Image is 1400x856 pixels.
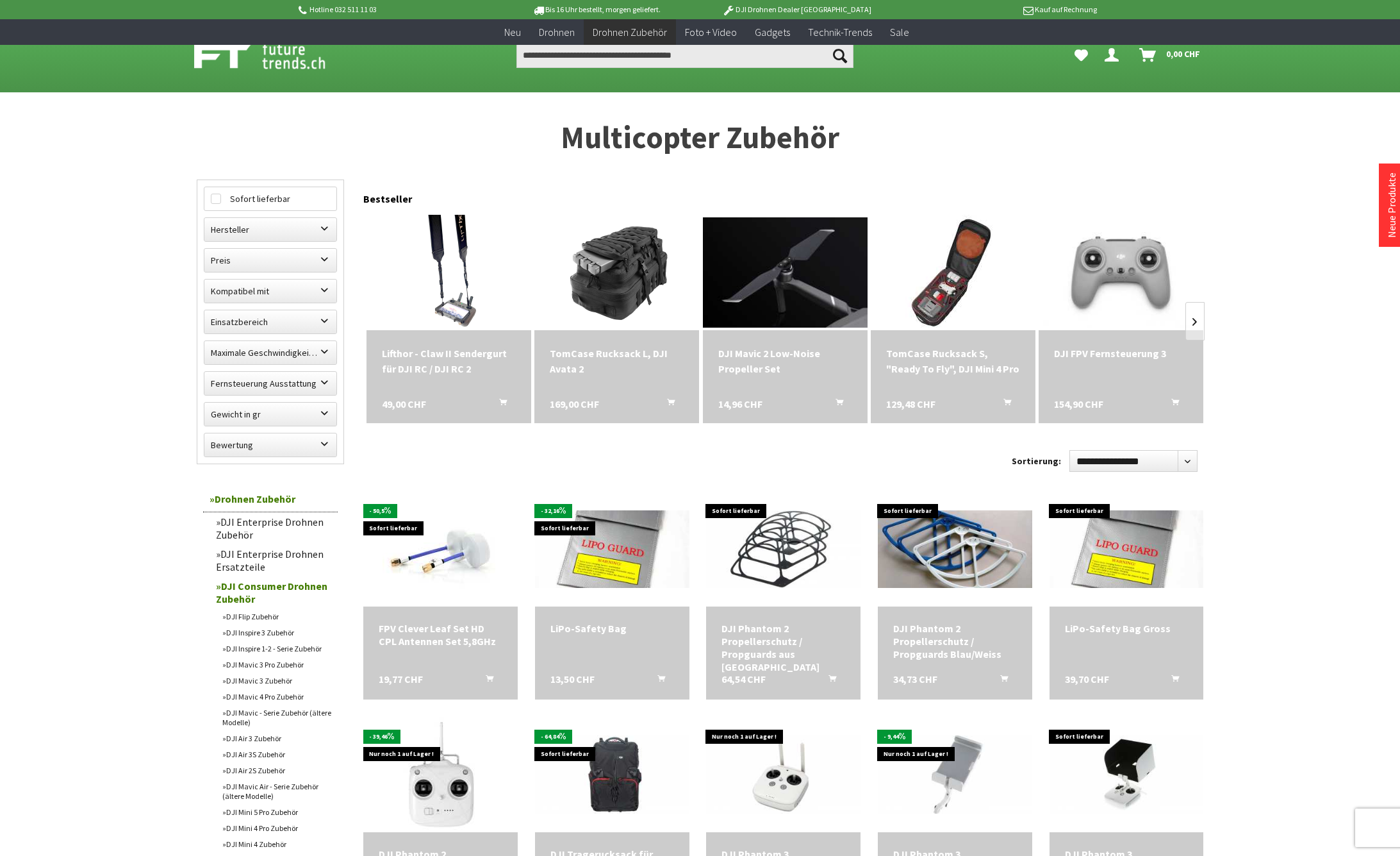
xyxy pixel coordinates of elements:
a: DJI Flip Zubehör [216,608,338,625]
span: 14,96 CHF [718,396,762,412]
a: DJI Mini 4 Zubehör [216,836,338,852]
a: DJI Phantom 2 Propellerschutz / Propguards Blau/Weiss 34,73 CHF In den Warenkorb [893,622,1017,660]
img: DJI Phantom 2 Fernsteuerung V2 [383,717,498,832]
a: Sale [881,19,918,46]
label: Einsatzbereich [204,310,336,333]
img: Shop Futuretrends - zur Startseite wechseln [194,40,354,72]
a: Drohnen Zubehör [584,19,676,46]
span: Drohnen [539,26,575,38]
div: DJI Phantom 2 Propellerschutz / Propguards Blau/Weiss [893,622,1017,660]
img: TomCase Rucksack S, "Ready To Fly", DJI Mini 4 Pro [895,215,1010,330]
span: 169,00 CHF [550,396,599,412]
div: DJI FPV Fernsteuerung 3 [1054,346,1188,361]
a: DJI Mavic - Serie Zubehör (ältere Modelle) [216,705,338,730]
label: Maximale Geschwindigkeit in km/h [204,341,336,364]
img: TomCase Rucksack L, DJI Avata 2 [559,215,675,330]
a: Lifthor - Claw II Sendergurt für DJI RC / DJI RC 2 49,00 CHF In den Warenkorb [382,346,516,376]
p: Hotline 032 511 11 03 [297,2,497,17]
span: Technik-Trends [808,26,872,38]
a: TomCase Rucksack L, DJI Avata 2 169,00 CHF In den Warenkorb [550,346,684,376]
button: In den Warenkorb [813,673,844,689]
h1: Multicopter Zubehör [197,122,1204,154]
div: LiPo-Safety Bag [550,622,674,635]
img: FPV Clever Leaf Set HD CPL Antennen Set 5,8GHz [383,491,498,607]
a: TomCase Rucksack S, "Ready To Fly", DJI Mini 4 Pro 129,48 CHF In den Warenkorb [886,346,1020,376]
a: Gadgets [746,19,799,46]
button: In den Warenkorb [1156,673,1187,689]
a: DJI Air 3S Zubehör [216,746,338,762]
button: In den Warenkorb [988,396,1019,413]
a: DJI Mavic 3 Pro Zubehör [216,657,338,673]
a: Drohnen [530,19,584,46]
a: DJI Mini 4 Pro Zubehör [216,820,338,836]
button: In den Warenkorb [642,673,673,689]
a: DJI Enterprise Drohnen Ersatzteile [210,544,338,576]
a: LiPo-Safety Bag Gross 39,70 CHF In den Warenkorb [1065,622,1189,635]
a: Meine Favoriten [1068,42,1094,68]
a: Technik-Trends [799,19,881,46]
div: LiPo-Safety Bag Gross [1065,622,1189,635]
div: TomCase Rucksack L, DJI Avata 2 [550,346,684,376]
label: Hersteller [204,218,336,241]
a: Neu [495,19,530,46]
a: DJI Inspire 1-2 - Serie Zubehör [216,641,338,657]
img: DJI Phantom 3 Sonnenschutz (Tablet) [1050,735,1204,813]
span: 39,70 CHF [1065,673,1109,685]
span: Sale [890,26,909,38]
button: In den Warenkorb [985,673,1016,689]
a: DJI Consumer Drohnen Zubehör [210,576,338,608]
a: DJI Mavic 3 Zubehör [216,673,338,689]
button: In den Warenkorb [470,673,501,689]
button: In den Warenkorb [820,396,851,413]
a: DJI Inspire 3 Zubehör [216,625,338,641]
span: 34,73 CHF [893,673,937,685]
img: DJI Mavic 2 Low-Noise Propeller Set [703,217,868,327]
a: Foto + Video [676,19,746,46]
a: DJI Mini 5 Pro Zubehör [216,804,338,820]
p: Kauf auf Rechnung [897,2,1097,17]
label: Gewicht in gr [204,403,336,426]
label: Fernsteuerung Ausstattung [204,372,336,395]
div: DJI Phantom 2 Propellerschutz / Propguards aus [GEOGRAPHIC_DATA] [721,622,845,673]
span: 19,77 CHF [379,673,423,685]
label: Preis [204,249,336,272]
p: DJI Drohnen Dealer [GEOGRAPHIC_DATA] [696,2,896,17]
a: DJI Air 3 Zubehör [216,730,338,746]
div: FPV Clever Leaf Set HD CPL Antennen Set 5,8GHz [379,622,502,648]
img: DJI FPV Fernsteuerung 3 [1039,217,1203,327]
img: LiPo-Safety Bag [535,510,689,588]
label: Sofort lieferbar [204,187,336,210]
button: In den Warenkorb [652,396,682,413]
span: 13,50 CHF [550,673,595,685]
a: DJI Mavic 2 Low-Noise Propeller Set 14,96 CHF In den Warenkorb [718,346,852,376]
img: DJI Phantom 3 Fernbedienung [706,735,861,813]
input: Produkt, Marke, Kategorie, EAN, Artikelnummer… [516,42,853,68]
a: FPV Clever Leaf Set HD CPL Antennen Set 5,8GHz 19,77 CHF In den Warenkorb [379,622,502,648]
div: Bestseller [363,180,1204,212]
a: Dein Konto [1099,42,1129,68]
button: Suchen [827,42,853,68]
img: DJI Tragerucksack für Phantom-Serie [535,735,689,813]
span: Neu [504,26,521,38]
a: Warenkorb [1134,42,1206,68]
img: DJI Phantom 3 Handyhalter [878,735,1032,813]
a: DJI Enterprise Drohnen Zubehör [210,512,338,544]
span: Foto + Video [685,26,737,38]
button: In den Warenkorb [484,396,515,413]
button: In den Warenkorb [1156,396,1187,413]
a: Drohnen Zubehör [203,486,338,512]
label: Kompatibel mit [204,280,336,303]
a: DJI FPV Fernsteuerung 3 154,90 CHF In den Warenkorb [1054,346,1188,361]
img: LiPo-Safety Bag Gross [1050,510,1204,588]
span: 0,00 CHF [1166,44,1200,64]
span: 64,54 CHF [721,673,766,685]
span: 154,90 CHF [1054,396,1103,412]
a: Neue Produkte [1385,172,1398,238]
img: DJI Phantom 2 Propellerschutz / Propguards aus Karbon [706,510,861,588]
span: Gadgets [755,26,790,38]
span: 49,00 CHF [382,396,426,412]
a: DJI Phantom 2 Propellerschutz / Propguards aus [GEOGRAPHIC_DATA] 64,54 CHF In den Warenkorb [721,622,845,673]
label: Bewertung [204,433,336,457]
img: Lifthor - Claw II Sendergurt für DJI RC / DJI RC 2 [406,215,491,330]
a: DJI Air 2S Zubehör [216,762,338,778]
